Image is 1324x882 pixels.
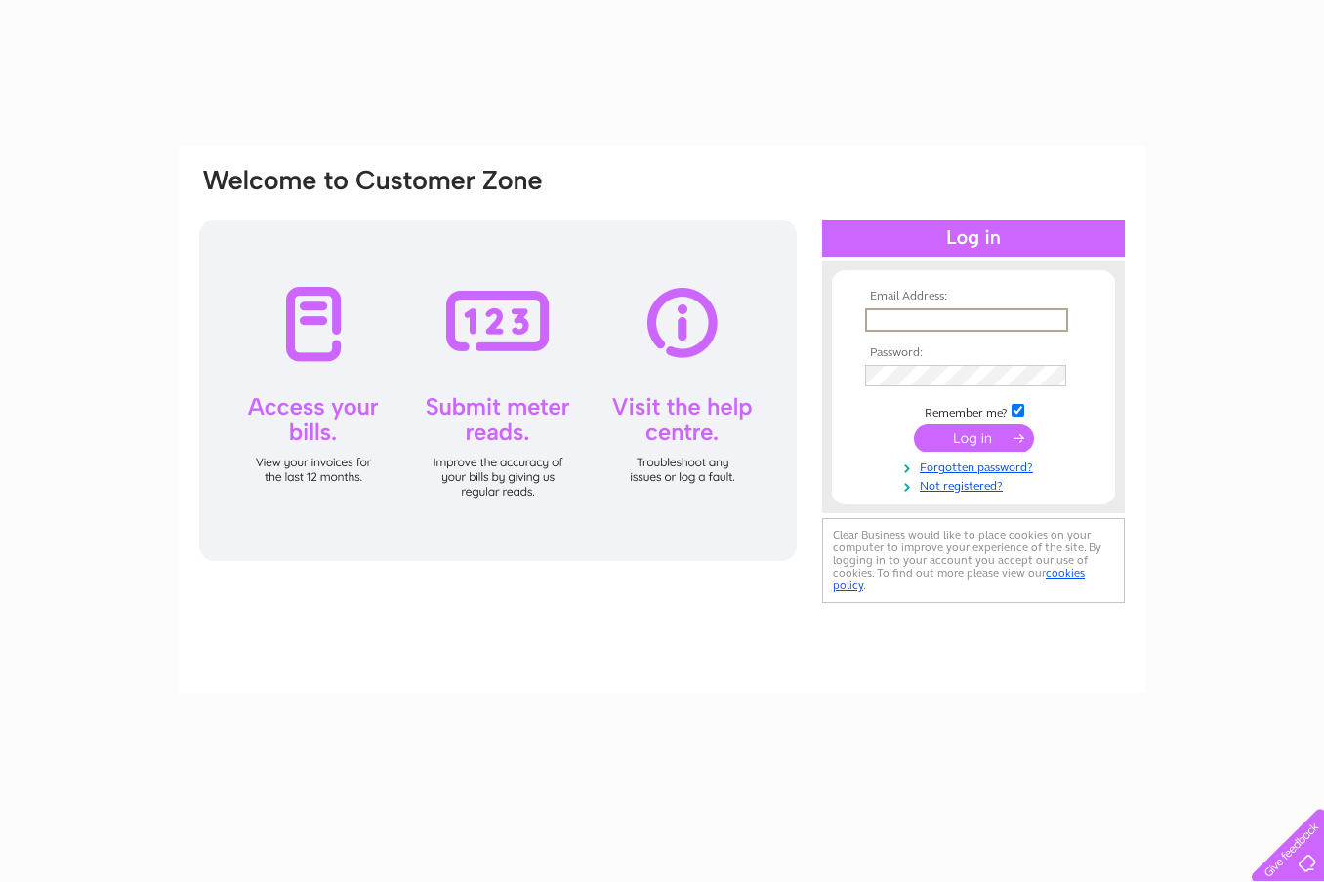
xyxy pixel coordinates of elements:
[833,566,1085,592] a: cookies policy
[822,518,1125,603] div: Clear Business would like to place cookies on your computer to improve your experience of the sit...
[865,457,1087,475] a: Forgotten password?
[865,475,1087,494] a: Not registered?
[860,290,1087,303] th: Email Address:
[860,346,1087,360] th: Password:
[914,424,1034,452] input: Submit
[860,401,1087,421] td: Remember me?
